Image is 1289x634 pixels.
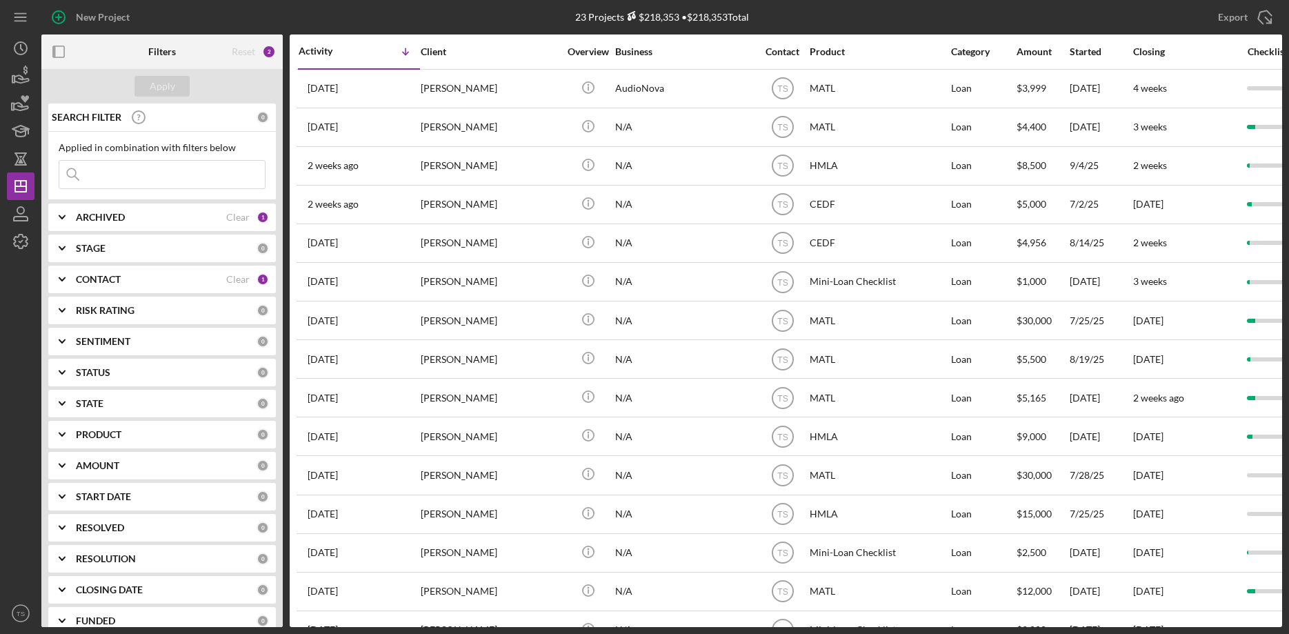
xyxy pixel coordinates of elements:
button: TS [7,600,34,627]
div: 7/25/25 [1070,496,1132,533]
div: [PERSON_NAME] [421,109,559,146]
div: [PERSON_NAME] [421,186,559,223]
div: Clear [226,274,250,285]
div: HMLA [810,418,948,455]
text: TS [777,161,788,171]
div: Loan [951,186,1015,223]
time: 2025-09-08 20:22 [308,121,338,132]
div: $218,353 [624,11,679,23]
div: Activity [299,46,359,57]
div: MATL [810,379,948,416]
text: TS [17,610,25,617]
time: 2025-07-25 20:15 [308,547,338,558]
b: RESOLVED [76,522,124,533]
div: Loan [951,148,1015,184]
div: Product [810,46,948,57]
span: $12,000 [1017,585,1052,597]
div: N/A [615,457,753,493]
b: CONTACT [76,274,121,285]
span: $30,000 [1017,315,1052,326]
div: N/A [615,109,753,146]
span: $5,000 [1017,198,1046,210]
div: 0 [257,111,269,123]
time: 2025-07-31 18:14 [308,431,338,442]
b: STAGE [76,243,106,254]
div: 0 [257,304,269,317]
div: CEDF [810,225,948,261]
div: MATL [810,573,948,610]
text: TS [777,316,788,326]
time: 2025-08-27 19:38 [308,237,338,248]
time: [DATE] [1133,353,1163,365]
div: MATL [810,341,948,377]
div: [PERSON_NAME] [421,457,559,493]
div: 9/4/25 [1070,148,1132,184]
div: 0 [257,242,269,255]
div: 1 [257,273,269,286]
span: $5,165 [1017,392,1046,404]
div: 0 [257,553,269,565]
div: 8/14/25 [1070,225,1132,261]
time: 2025-07-25 23:12 [308,508,338,519]
text: TS [777,548,788,558]
div: HMLA [810,496,948,533]
b: FUNDED [76,615,115,626]
span: $30,000 [1017,469,1052,481]
b: CLOSING DATE [76,584,143,595]
time: [DATE] [1133,315,1163,326]
div: 0 [257,335,269,348]
time: 2025-07-22 14:14 [308,586,338,597]
div: Reset [232,46,255,57]
span: $2,500 [1017,546,1046,558]
b: RISK RATING [76,305,134,316]
div: N/A [615,496,753,533]
time: 2025-08-14 15:31 [308,393,338,404]
div: [PERSON_NAME] [421,496,559,533]
div: 1 [257,211,269,224]
time: [DATE] [1133,508,1163,519]
time: 2 weeks ago [1133,392,1184,404]
div: 7/28/25 [1070,457,1132,493]
text: TS [777,432,788,442]
time: 2025-09-04 19:55 [308,160,359,171]
div: [PERSON_NAME] [421,573,559,610]
time: 2025-09-12 19:20 [308,83,338,94]
div: 23 Projects • $218,353 Total [575,11,749,23]
div: MATL [810,302,948,339]
div: 0 [257,491,269,503]
div: [DATE] [1070,70,1132,107]
div: Amount [1017,46,1068,57]
b: STATE [76,398,103,409]
div: [DATE] [1070,573,1132,610]
div: New Project [76,3,130,31]
div: 0 [257,459,269,472]
div: N/A [615,535,753,571]
time: [DATE] [1133,546,1163,558]
div: Loan [951,418,1015,455]
div: [PERSON_NAME] [421,379,559,416]
div: N/A [615,264,753,300]
div: [PERSON_NAME] [421,70,559,107]
div: [PERSON_NAME] [421,148,559,184]
div: MATL [810,70,948,107]
div: CEDF [810,186,948,223]
text: TS [777,587,788,597]
div: 0 [257,584,269,596]
div: [DATE] [1070,535,1132,571]
span: $15,000 [1017,508,1052,519]
div: Loan [951,457,1015,493]
text: TS [777,277,788,287]
div: N/A [615,148,753,184]
div: Loan [951,302,1015,339]
span: $4,956 [1017,237,1046,248]
div: N/A [615,302,753,339]
span: $5,500 [1017,353,1046,365]
time: [DATE] [1133,430,1163,442]
div: [PERSON_NAME] [421,341,559,377]
div: 0 [257,522,269,534]
div: [PERSON_NAME] [421,264,559,300]
b: ARCHIVED [76,212,125,223]
div: Started [1070,46,1132,57]
time: [DATE] [1133,585,1163,597]
time: 3 weeks [1133,275,1167,287]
